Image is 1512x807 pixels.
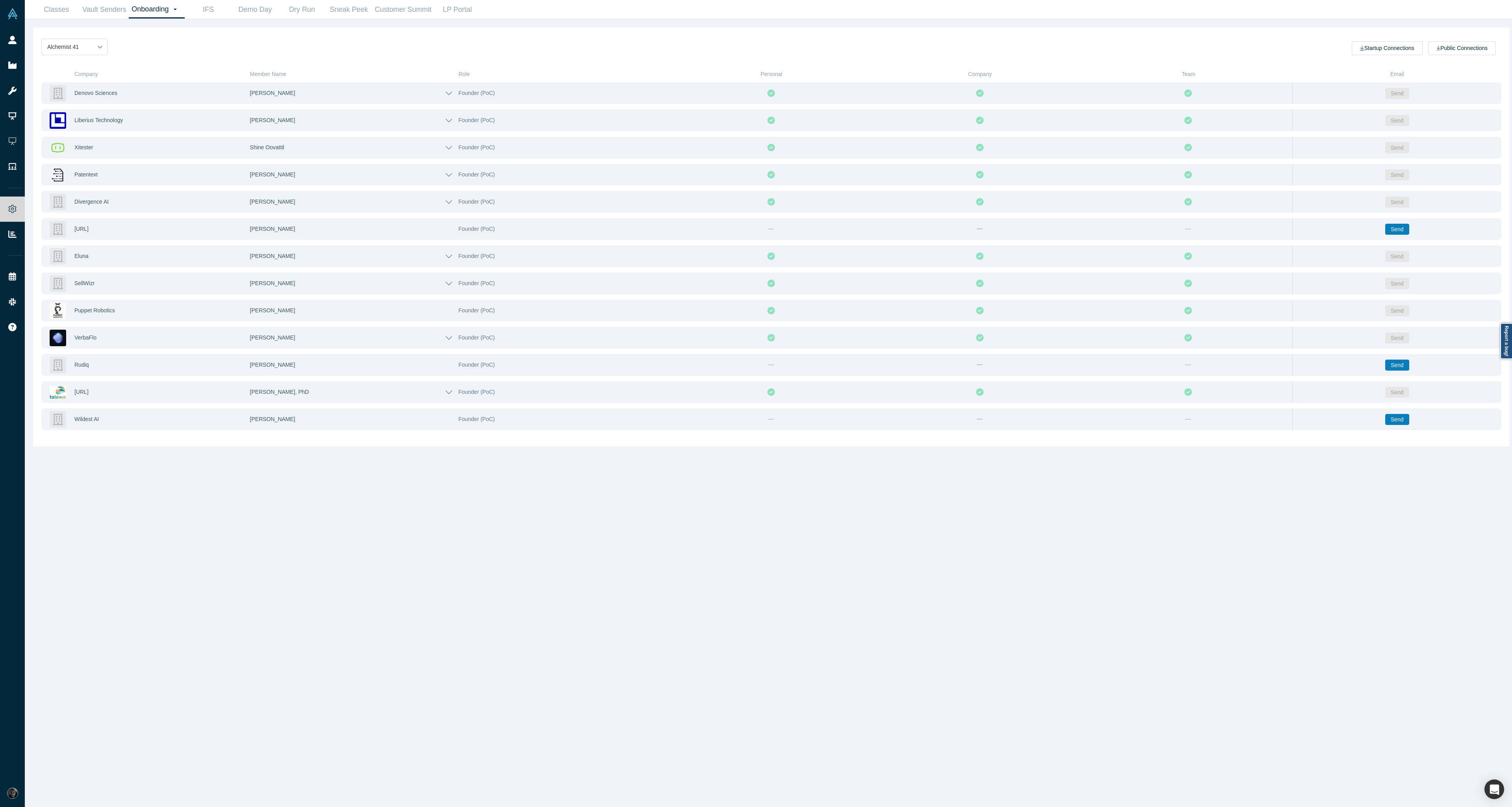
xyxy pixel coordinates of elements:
img: Xitester's Logo [50,139,66,156]
div: Founder (PoC) [458,218,667,240]
a: LP Portal [434,0,481,19]
img: Divergence AI's Logo [50,194,66,210]
a: [URL] [74,389,89,395]
img: VerbaFlo's Logo [50,330,66,346]
a: Divergence AI [74,199,109,205]
a: Rudiq [74,362,89,368]
a: [PERSON_NAME] [250,253,295,259]
div: Founder (PoC) [458,327,667,349]
a: Dry Run [278,0,325,19]
span: [PERSON_NAME] [250,416,295,422]
button: [PERSON_NAME] [250,273,459,294]
img: Lagrangian.ai's Logo [50,221,66,237]
img: Puppet Robotics's Logo [50,302,66,319]
div: Email [1293,66,1501,82]
div: Founder (PoC) [458,109,667,131]
button: [PERSON_NAME] [250,164,459,186]
div: Founder (PoC) [458,164,667,186]
a: [PERSON_NAME], PhD [250,389,309,395]
img: Wildest AI's Logo [50,411,66,428]
div: Founder (PoC) [458,137,667,158]
div: Founder (PoC) [458,354,667,376]
a: SellWizr [74,280,94,286]
a: Wildest AI [74,416,99,422]
a: Puppet Robotics [74,307,115,314]
a: [PERSON_NAME] [250,362,295,368]
span: [PERSON_NAME] [250,334,295,341]
a: Sneak Peek [325,0,372,19]
button: Startup Connections [1352,41,1422,55]
a: Onboarding [129,0,185,19]
a: [PERSON_NAME] [250,280,295,286]
div: Founder (PoC) [458,381,667,403]
button: [PERSON_NAME] [250,109,459,131]
button: [PERSON_NAME] [250,245,459,267]
div: Company [47,66,250,82]
button: [PERSON_NAME], PhD [250,381,459,403]
img: SellWizr's Logo [50,275,66,292]
a: [PERSON_NAME] [250,199,295,205]
div: Team [1084,66,1293,82]
a: Report a bug! [1500,323,1512,359]
div: Member Name [250,66,459,82]
a: [PERSON_NAME] [250,90,295,96]
button: [PERSON_NAME] [250,191,459,213]
div: Founder (PoC) [458,245,667,267]
a: Eluna [74,253,89,259]
a: Customer Summit [372,0,434,19]
img: Rudiq's Logo [50,357,66,373]
img: Liberius Technology's Logo [50,112,66,129]
a: [PERSON_NAME] [250,171,295,178]
button: Send [1385,360,1409,371]
a: Shine Oovattil [250,144,284,150]
div: Founder (PoC) [458,408,667,430]
div: Founder (PoC) [458,191,667,213]
button: Send [1385,414,1409,425]
a: [PERSON_NAME] [250,307,295,314]
button: Send [1385,224,1409,235]
a: IFS [185,0,232,19]
button: Public Connections [1428,41,1496,55]
a: [PERSON_NAME] [250,226,295,232]
a: [PERSON_NAME] [250,117,295,123]
img: Rami Chousein's Account [7,788,18,799]
a: Denovo Sciences [74,90,117,96]
a: Xitester [74,144,93,150]
div: Role [458,66,667,82]
img: Patentext's Logo [50,167,66,183]
a: [URL] [74,226,89,232]
div: Company [876,66,1084,82]
a: Classes [33,0,80,19]
button: [PERSON_NAME] [250,327,459,349]
div: Founder (PoC) [458,300,667,321]
a: VerbaFlo [74,334,96,341]
div: Founder (PoC) [458,273,667,294]
div: Founder (PoC) [458,82,667,104]
button: Shine Oovattil [250,137,459,158]
a: Demo Day [232,0,278,19]
a: Liberius Technology [74,117,123,123]
img: Eluna's Logo [50,248,66,265]
a: Patentext [74,171,98,178]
